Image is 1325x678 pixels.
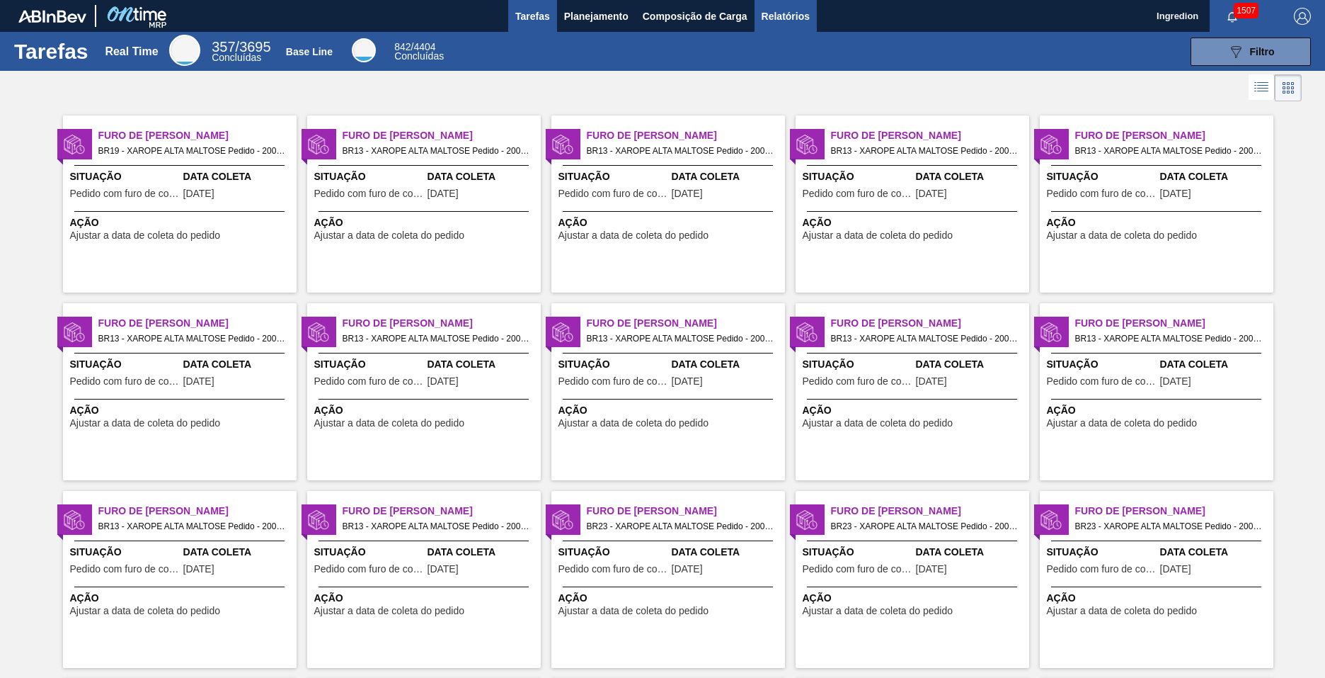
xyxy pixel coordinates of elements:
[1249,74,1275,101] div: Visão em Lista
[803,564,912,575] span: Pedido com furo de coleta
[1040,134,1062,155] img: status
[314,169,424,184] span: Situação
[1047,564,1157,575] span: Pedido com furo de coleta
[558,418,709,429] span: Ajustar a data de coleta do pedido
[343,504,541,519] span: Furo de Coleta
[1075,519,1262,534] span: BR23 - XAROPE ALTA MALTOSE Pedido - 2005991
[394,41,411,52] span: 842
[1234,3,1258,18] span: 1507
[18,10,86,23] img: TNhmsLtSVTkK8tSr43FrP2fwEKptu5GPRR3wAAAABJRU5ErkJggg==
[1160,545,1270,560] span: Data Coleta
[1047,606,1198,616] span: Ajustar a data de coleta do pedido
[212,39,235,55] span: 357
[98,316,297,331] span: Furo de Coleta
[1040,322,1062,343] img: status
[672,357,781,372] span: Data Coleta
[428,376,459,387] span: 14/08/2025
[1160,376,1191,387] span: 18/08/2025
[1160,357,1270,372] span: Data Coleta
[803,215,1026,230] span: Ação
[587,316,785,331] span: Furo de Coleta
[314,215,537,230] span: Ação
[343,143,529,159] span: BR13 - XAROPE ALTA MALTOSE Pedido - 2008225
[1075,331,1262,346] span: BR13 - XAROPE ALTA MALTOSE Pedido - 2008234
[394,50,444,62] span: Concluídas
[558,564,668,575] span: Pedido com furo de coleta
[796,322,818,343] img: status
[672,564,703,575] span: 13/08/2025
[587,331,774,346] span: BR13 - XAROPE ALTA MALTOSE Pedido - 2008229
[587,504,785,519] span: Furo de Coleta
[1047,215,1270,230] span: Ação
[343,519,529,534] span: BR13 - XAROPE ALTA MALTOSE Pedido - 2008236
[183,188,214,199] span: 16/08/2025
[1047,403,1270,418] span: Ação
[70,606,221,616] span: Ajustar a data de coleta do pedido
[64,509,85,531] img: status
[314,357,424,372] span: Situação
[70,169,180,184] span: Situação
[183,169,293,184] span: Data Coleta
[1210,6,1255,26] button: Notificações
[558,188,668,199] span: Pedido com furo de coleta
[70,357,180,372] span: Situação
[803,230,953,241] span: Ajustar a data de coleta do pedido
[64,134,85,155] img: status
[314,545,424,560] span: Situação
[70,188,180,199] span: Pedido com furo de coleta
[1075,316,1273,331] span: Furo de Coleta
[428,169,537,184] span: Data Coleta
[428,357,537,372] span: Data Coleta
[558,591,781,606] span: Ação
[1275,74,1302,101] div: Visão em Cards
[796,509,818,531] img: status
[183,564,214,575] span: 18/08/2025
[552,322,573,343] img: status
[831,504,1029,519] span: Furo de Coleta
[515,8,550,25] span: Tarefas
[558,606,709,616] span: Ajustar a data de coleta do pedido
[831,519,1018,534] span: BR23 - XAROPE ALTA MALTOSE Pedido - 2005990
[762,8,810,25] span: Relatórios
[428,545,537,560] span: Data Coleta
[98,128,297,143] span: Furo de Coleta
[803,357,912,372] span: Situação
[212,52,261,63] span: Concluídas
[916,188,947,199] span: 17/08/2025
[1040,509,1062,531] img: status
[916,357,1026,372] span: Data Coleta
[1075,504,1273,519] span: Furo de Coleta
[831,331,1018,346] span: BR13 - XAROPE ALTA MALTOSE Pedido - 2008230
[831,143,1018,159] span: BR13 - XAROPE ALTA MALTOSE Pedido - 2008231
[831,128,1029,143] span: Furo de Coleta
[587,128,785,143] span: Furo de Coleta
[286,46,333,57] div: Base Line
[796,134,818,155] img: status
[552,134,573,155] img: status
[672,545,781,560] span: Data Coleta
[643,8,747,25] span: Composição de Carga
[558,376,668,387] span: Pedido com furo de coleta
[14,43,88,60] h1: Tarefas
[98,504,297,519] span: Furo de Coleta
[803,169,912,184] span: Situação
[105,45,158,58] div: Real Time
[803,376,912,387] span: Pedido com furo de coleta
[183,376,214,387] span: 17/08/2025
[394,41,435,52] span: / 4404
[308,322,329,343] img: status
[916,169,1026,184] span: Data Coleta
[587,143,774,159] span: BR13 - XAROPE ALTA MALTOSE Pedido - 2008227
[558,403,781,418] span: Ação
[672,376,703,387] span: 16/08/2025
[352,38,376,62] div: Base Line
[558,357,668,372] span: Situação
[803,418,953,429] span: Ajustar a data de coleta do pedido
[1075,143,1262,159] span: BR13 - XAROPE ALTA MALTOSE Pedido - 2008232
[558,169,668,184] span: Situação
[1047,376,1157,387] span: Pedido com furo de coleta
[70,403,293,418] span: Ação
[803,403,1026,418] span: Ação
[212,41,270,62] div: Real Time
[169,35,200,66] div: Real Time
